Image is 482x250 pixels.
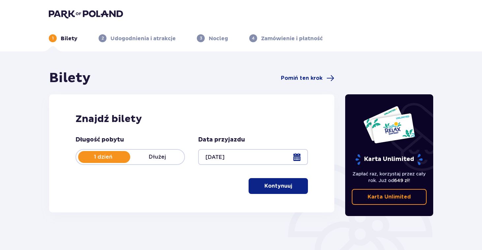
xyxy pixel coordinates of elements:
p: Zamówienie i płatność [261,35,323,42]
p: Bilety [61,35,77,42]
p: Karta Unlimited [355,154,423,165]
p: Data przyjazdu [198,136,245,144]
span: Pomiń ten krok [281,75,322,82]
p: Zapłać raz, korzystaj przez cały rok. Już od ! [352,171,427,184]
p: Udogodnienia i atrakcje [110,35,176,42]
p: Dłużej [130,153,184,161]
span: 649 zł [394,178,409,183]
p: Karta Unlimited [368,193,411,201]
a: Karta Unlimited [352,189,427,205]
p: Kontynuuj [264,182,292,190]
img: Dwie karty całoroczne do Suntago z napisem 'UNLIMITED RELAX', na białym tle z tropikalnymi liśćmi... [363,106,415,144]
p: 1 dzień [76,153,130,161]
p: 1 [52,35,54,41]
div: 4Zamówienie i płatność [249,34,323,42]
p: Nocleg [209,35,228,42]
img: Park of Poland logo [49,9,123,18]
div: 3Nocleg [197,34,228,42]
div: 2Udogodnienia i atrakcje [99,34,176,42]
h2: Znajdź bilety [75,113,308,125]
h1: Bilety [49,70,91,86]
p: 4 [252,35,255,41]
p: 3 [200,35,202,41]
button: Kontynuuj [249,178,308,194]
a: Pomiń ten krok [281,74,334,82]
p: Długość pobytu [75,136,124,144]
p: 2 [102,35,104,41]
div: 1Bilety [49,34,77,42]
